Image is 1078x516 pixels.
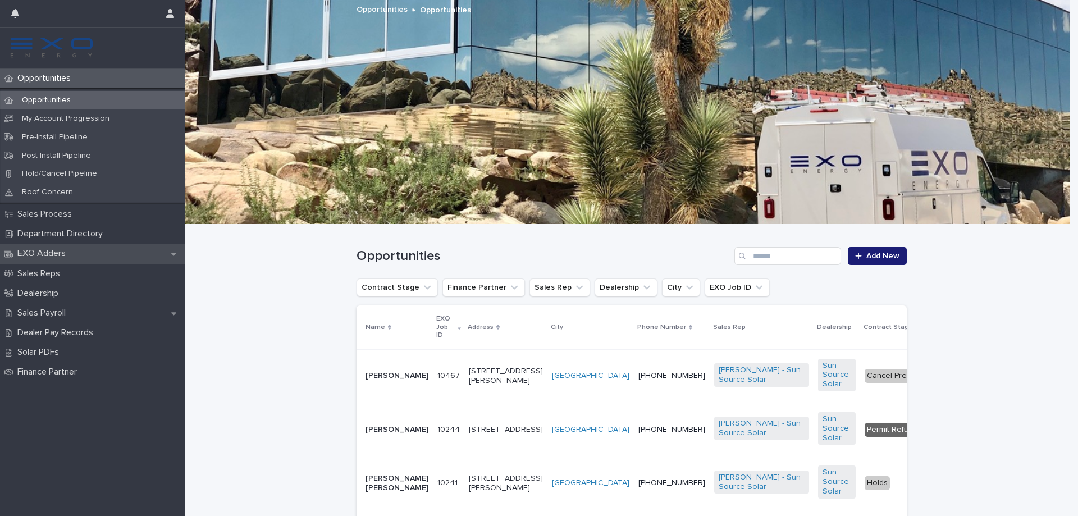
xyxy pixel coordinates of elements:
a: [PERSON_NAME] - Sun Source Solar [719,419,805,438]
button: Finance Partner [442,278,525,296]
a: [PERSON_NAME] - Sun Source Solar [719,473,805,492]
a: Sun Source Solar [823,414,851,442]
a: [PHONE_NUMBER] [638,426,705,433]
p: Sales Rep [713,321,746,334]
p: Opportunities [13,95,80,105]
p: Dealer Pay Records [13,327,102,338]
p: 10467 [437,369,462,381]
p: Opportunities [13,73,80,84]
h1: Opportunities [357,248,730,264]
p: [PERSON_NAME] [PERSON_NAME] [366,474,428,493]
input: Search [734,247,841,265]
a: Opportunities [357,2,408,15]
span: Add New [866,252,899,260]
p: [PERSON_NAME] [366,425,428,435]
p: 10244 [437,423,462,435]
a: [PHONE_NUMBER] [638,479,705,487]
p: My Account Progression [13,114,118,124]
p: [STREET_ADDRESS] [469,425,543,435]
div: Cancel Pre SS [865,369,921,383]
a: [GEOGRAPHIC_DATA] [552,425,629,435]
p: Address [468,321,494,334]
p: Sales Payroll [13,308,75,318]
p: EXO Job ID [436,313,455,341]
img: FKS5r6ZBThi8E5hshIGi [9,36,94,59]
p: Name [366,321,385,334]
tr: [PERSON_NAME]1024410244 [STREET_ADDRESS][GEOGRAPHIC_DATA] [PHONE_NUMBER][PERSON_NAME] - Sun Sourc... [357,403,1076,456]
p: [PERSON_NAME] [366,371,428,381]
div: Permit Refund [865,423,920,437]
p: Dealership [13,288,67,299]
p: Sales Reps [13,268,69,279]
p: Hold/Cancel Pipeline [13,169,106,179]
p: Sales Process [13,209,81,220]
p: 10241 [437,476,460,488]
p: EXO Adders [13,248,75,259]
p: Opportunities [420,3,471,15]
div: Holds [865,476,890,490]
p: Roof Concern [13,188,82,197]
button: City [662,278,700,296]
tr: [PERSON_NAME]1046710467 [STREET_ADDRESS][PERSON_NAME][GEOGRAPHIC_DATA] [PHONE_NUMBER][PERSON_NAME... [357,349,1076,403]
p: Finance Partner [13,367,86,377]
button: EXO Job ID [705,278,770,296]
button: Sales Rep [529,278,590,296]
a: [PHONE_NUMBER] [638,372,705,380]
p: Department Directory [13,229,112,239]
p: City [551,321,563,334]
a: [GEOGRAPHIC_DATA] [552,371,629,381]
a: Sun Source Solar [823,468,851,496]
p: [STREET_ADDRESS][PERSON_NAME] [469,474,543,493]
p: [STREET_ADDRESS][PERSON_NAME] [469,367,543,386]
p: Solar PDFs [13,347,68,358]
button: Dealership [595,278,657,296]
p: Contract Stage [864,321,913,334]
button: Contract Stage [357,278,438,296]
p: Post-Install Pipeline [13,151,100,161]
a: [PERSON_NAME] - Sun Source Solar [719,366,805,385]
a: Sun Source Solar [823,361,851,389]
a: [GEOGRAPHIC_DATA] [552,478,629,488]
p: Phone Number [637,321,686,334]
p: Pre-Install Pipeline [13,133,97,142]
p: Dealership [817,321,852,334]
a: Add New [848,247,907,265]
tr: [PERSON_NAME] [PERSON_NAME]1024110241 [STREET_ADDRESS][PERSON_NAME][GEOGRAPHIC_DATA] [PHONE_NUMBE... [357,456,1076,510]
